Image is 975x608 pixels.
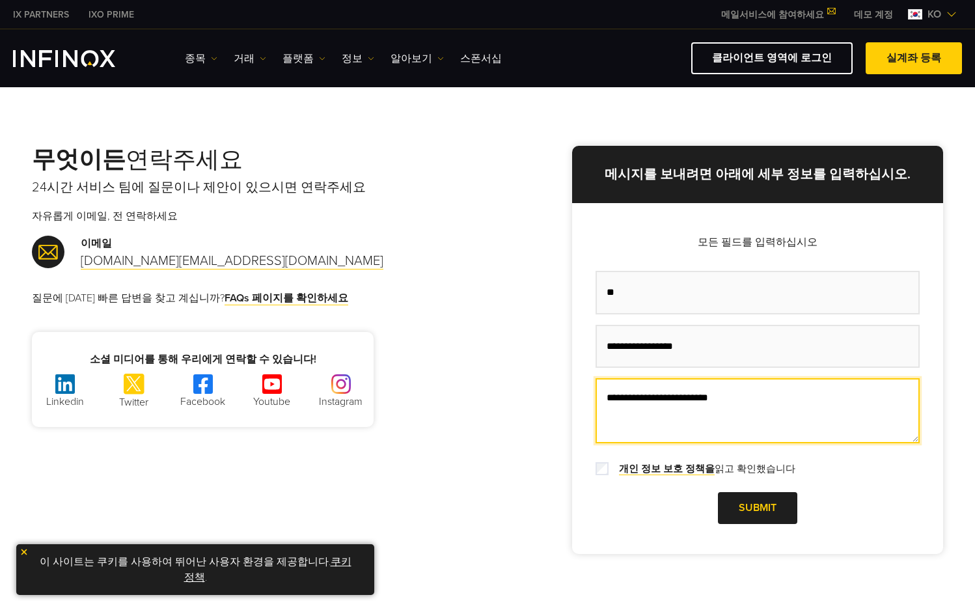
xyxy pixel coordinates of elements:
[20,547,29,557] img: yellow close icon
[32,290,487,306] p: 질문에 [DATE] 빠른 답변을 찾고 계십니까?
[611,462,795,477] label: 읽고 확인했습니다
[32,178,487,197] p: 24시간 서비스 팀에 질문이나 제안이 있으시면 연락주세요
[225,292,348,305] a: FAQs 페이지를 확인하세요
[605,167,911,182] strong: 메시지를 보내려면 아래에 세부 정보를 입력하십시오.
[171,394,236,409] p: Facebook
[234,51,266,66] a: 거래
[32,146,487,174] h2: 연락주세요
[691,42,853,74] a: 클라이언트 영역에 로그인
[90,353,316,366] strong: 소셜 미디어를 통해 우리에게 연락할 수 있습니다!
[596,234,920,250] p: 모든 필드를 입력하십시오
[3,8,79,21] a: INFINOX
[23,551,368,588] p: 이 사이트는 쿠키를 사용하여 뛰어난 사용자 환경을 제공합니다. .
[32,146,126,174] strong: 무엇이든
[32,208,487,224] p: 자유롭게 이메일, 전 연락하세요
[844,8,903,21] a: INFINOX MENU
[711,9,844,20] a: 메일서비스에 참여하세요
[282,51,325,66] a: 플랫폼
[309,394,374,409] p: Instagram
[81,237,112,250] strong: 이메일
[13,50,146,67] a: INFINOX Logo
[922,7,946,22] span: ko
[718,492,797,524] a: Submit
[460,51,502,66] a: 스폰서십
[81,253,383,269] a: [DOMAIN_NAME][EMAIL_ADDRESS][DOMAIN_NAME]
[102,394,167,410] p: Twitter
[33,394,98,409] p: Linkedin
[185,51,217,66] a: 종목
[79,8,144,21] a: INFINOX
[342,51,374,66] a: 정보
[866,42,962,74] a: 실계좌 등록
[619,463,715,475] a: 개인 정보 보호 정책을
[240,394,305,409] p: Youtube
[391,51,444,66] a: 알아보기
